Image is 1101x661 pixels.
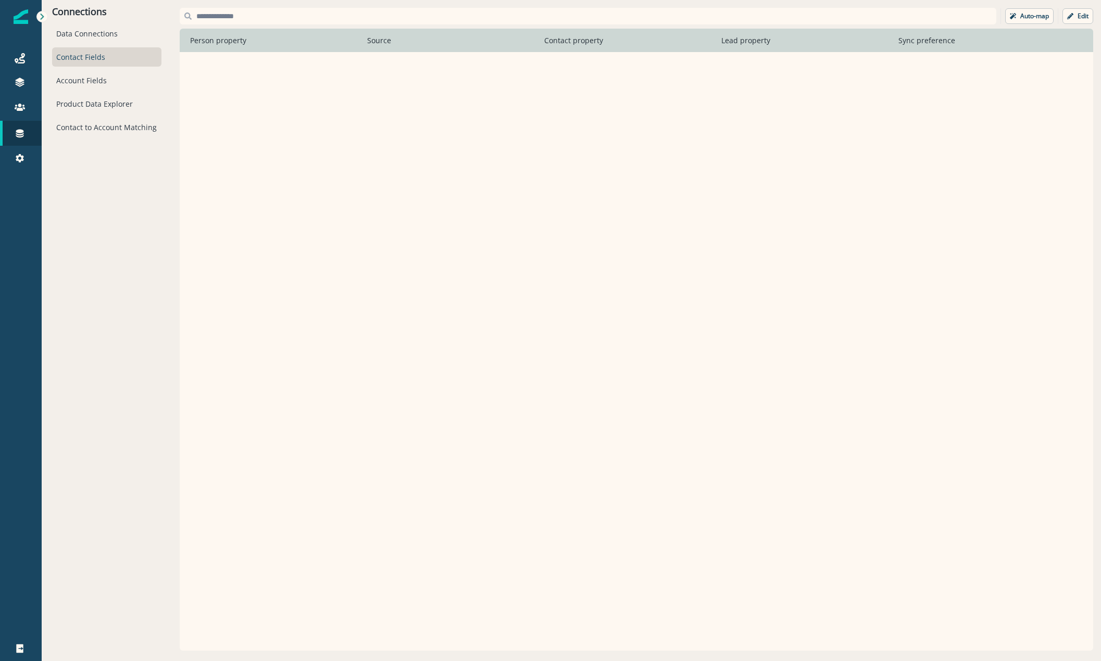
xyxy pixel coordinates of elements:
button: Edit [1062,8,1093,24]
div: Product Data Explorer [52,94,161,113]
p: Connections [52,6,161,18]
p: Lead property [717,35,774,46]
img: Inflection [14,9,28,24]
p: Contact property [540,35,607,46]
div: Data Connections [52,24,161,43]
p: Auto-map [1020,12,1049,20]
p: Sync preference [894,35,959,46]
p: Edit [1078,12,1089,20]
p: Person property [186,35,251,46]
button: Auto-map [1005,8,1054,24]
div: Contact to Account Matching [52,118,161,137]
div: Account Fields [52,71,161,90]
p: Source [363,35,395,46]
div: Contact Fields [52,47,161,67]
